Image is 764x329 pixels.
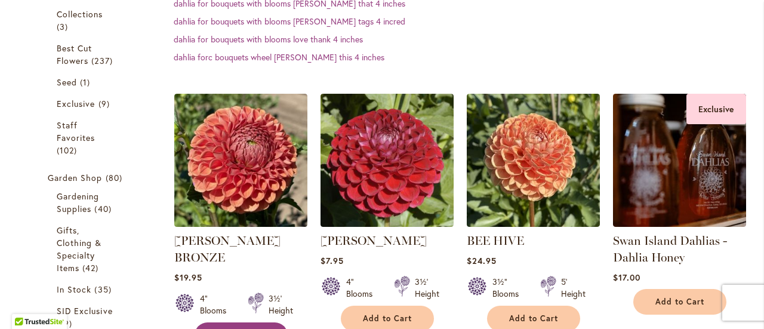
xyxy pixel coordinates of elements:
a: Gifts, Clothing &amp; Specialty Items [57,224,117,274]
span: In Stock [57,284,91,295]
span: Add to Cart [363,313,412,324]
div: 3½' Height [269,293,293,316]
iframe: Launch Accessibility Center [9,287,42,320]
div: Exclusive [686,94,746,124]
img: Swan Island Dahlias - Dahlia Honey [613,94,746,227]
span: 1 [80,76,93,88]
a: dahlia for bouquets with blooms love thank 4 inches [174,33,363,45]
img: CORNEL [321,94,454,227]
a: BEE HIVE [467,218,600,229]
a: Collections [57,8,117,33]
span: 3 [57,20,71,33]
a: [PERSON_NAME] BRONZE [174,233,281,265]
span: 35 [94,283,114,296]
span: Staff Favorites [57,119,95,143]
a: dahlia forc bouquets wheel [PERSON_NAME] this 4 inches [174,51,384,63]
a: In Stock [57,283,117,296]
span: 42 [82,262,101,274]
a: Swan Island Dahlias - Dahlia Honey [613,233,727,265]
a: Swan Island Dahlias - Dahlia Honey Exclusive [613,218,746,229]
span: Garden Shop [48,172,103,183]
span: Best Cut Flowers [57,42,92,66]
span: $7.95 [321,255,344,266]
span: 80 [106,171,125,184]
img: CORNEL BRONZE [174,94,307,227]
a: Garden Shop [48,171,126,184]
a: Exclusive [57,97,117,110]
span: 102 [57,144,80,156]
a: Best Cut Flowers [57,42,117,67]
a: CORNEL BRONZE [174,218,307,229]
img: BEE HIVE [467,94,600,227]
span: $17.00 [613,272,640,283]
span: Seed [57,76,77,88]
span: Gifts, Clothing & Specialty Items [57,225,102,273]
span: Add to Cart [655,297,704,307]
div: 3½" Blooms [492,276,526,300]
span: $19.95 [174,272,202,283]
button: Add to Cart [633,289,726,315]
a: CORNEL [321,218,454,229]
a: [PERSON_NAME] [321,233,427,248]
a: Gardening Supplies [57,190,117,215]
a: Seed [57,76,117,88]
span: Add to Cart [509,313,558,324]
span: Exclusive [57,98,95,109]
a: dahlia for bouquets with blooms [PERSON_NAME] tags 4 incred [174,16,405,27]
span: 9 [98,97,113,110]
span: $24.95 [467,255,497,266]
span: Gardening Supplies [57,190,99,214]
a: BEE HIVE [467,233,524,248]
span: 40 [94,202,114,215]
span: SID Exclusive [57,305,113,316]
div: 5' Height [561,276,586,300]
div: 4" Blooms [346,276,380,300]
a: Staff Favorites [57,119,117,156]
div: 4" Blooms [200,293,233,316]
div: 3½' Height [415,276,439,300]
span: 237 [91,54,115,67]
span: Collections [57,8,103,20]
